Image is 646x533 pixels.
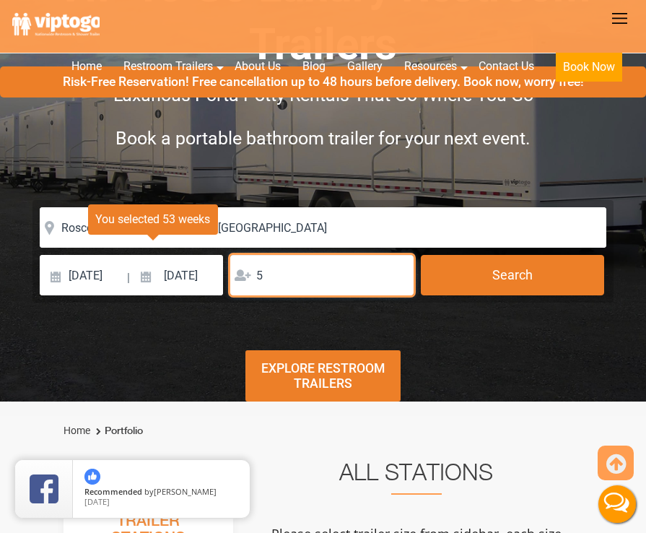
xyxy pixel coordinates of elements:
a: Book Now [545,51,633,90]
span: [PERSON_NAME] [154,486,217,497]
a: Blog [292,51,336,82]
div: Explore Restroom Trailers [245,350,401,402]
a: Resources [393,51,468,82]
a: Restroom Trailers [113,51,224,82]
span: Recommended [84,486,142,497]
span: | [127,255,130,301]
a: Contact Us [468,51,545,82]
li: Portfolio [92,422,143,440]
button: Book Now [556,53,622,82]
img: Review Rating [30,474,58,503]
input: Persons [230,255,414,295]
input: Where do you need your restroom? [40,207,607,248]
img: thumbs up icon [84,469,100,485]
span: You selected 53 weeks [88,204,218,235]
button: Live Chat [588,475,646,533]
span: Book a portable bathroom trailer for your next event. [115,128,531,149]
input: Delivery [40,255,126,295]
a: Home [61,51,113,82]
span: [DATE] [84,496,110,507]
span: by [84,487,238,498]
a: About Us [224,51,292,82]
h2: All Stations [253,460,580,495]
a: Gallery [336,51,393,82]
button: Search [421,255,604,295]
a: Home [64,425,90,436]
input: Pickup [131,255,223,295]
